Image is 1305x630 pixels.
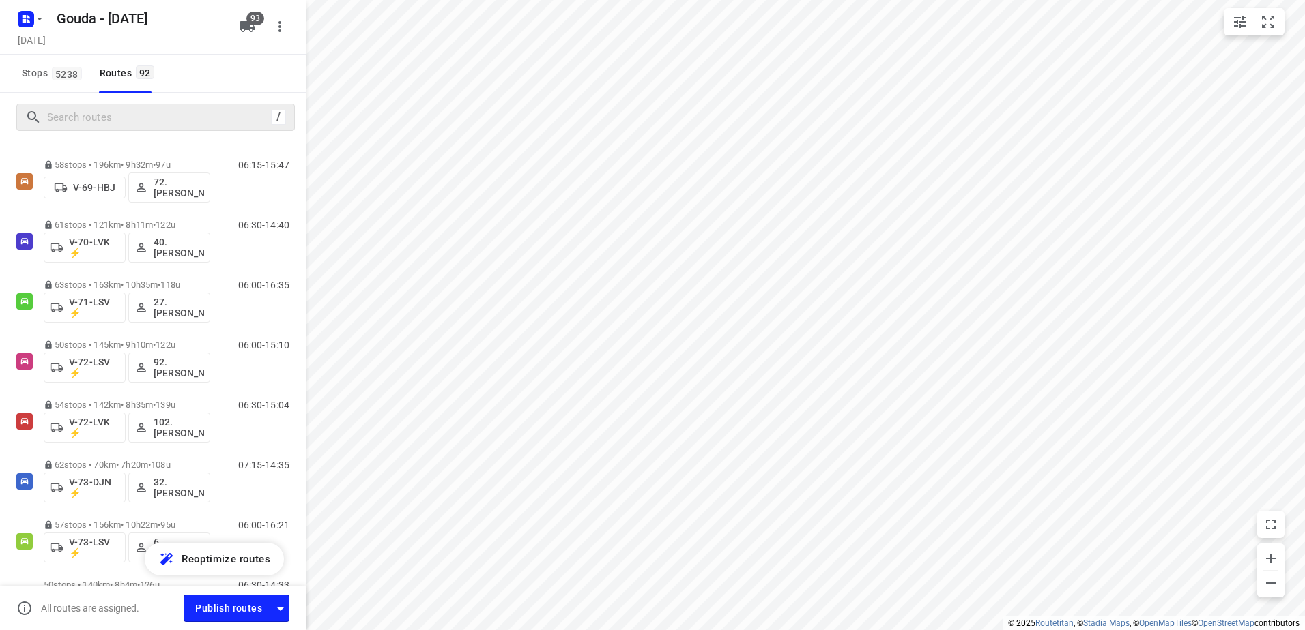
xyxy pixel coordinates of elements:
p: 06:30-14:40 [238,220,289,230]
p: V-71-LSV ⚡ [69,297,119,318]
input: Search routes [47,107,271,128]
p: V-73-DJN ⚡ [69,477,119,498]
p: 6. [PERSON_NAME] [154,537,204,558]
div: Driver app settings [272,599,289,616]
span: 139u [156,400,175,410]
span: Stops [22,65,86,82]
span: 122u [156,220,175,230]
p: 54 stops • 142km • 8h35m [44,400,210,410]
p: 62 stops • 70km • 7h20m [44,460,210,470]
p: 27.[PERSON_NAME] [154,297,204,318]
p: 50 stops • 145km • 9h10m [44,340,210,350]
span: 108u [151,460,171,470]
button: Reoptimize routes [145,543,284,575]
button: 102.[PERSON_NAME] [128,412,210,442]
button: More [266,13,293,40]
button: Publish routes [184,595,272,621]
h5: Rename [51,7,228,29]
a: Stadia Maps [1083,618,1130,628]
span: 97u [156,160,170,170]
button: V-72-LVK ⚡ [44,412,126,442]
div: small contained button group [1224,8,1285,35]
p: 92.[PERSON_NAME] [154,357,204,378]
span: • [153,400,156,410]
button: 72.[PERSON_NAME] [128,172,210,202]
p: 06:15-15:47 [238,160,289,170]
p: V-72-LVK ⚡ [69,417,119,438]
h5: Project date [12,32,51,48]
a: OpenMapTiles [1139,618,1192,628]
p: 06:00-15:10 [238,340,289,350]
button: V-71-LSV ⚡ [44,292,126,322]
span: 118u [160,280,180,290]
span: • [158,280,160,290]
div: Routes [100,65,158,82]
span: 95u [160,520,175,530]
button: V-70-LVK ⚡ [44,232,126,262]
p: 06:00-16:35 [238,280,289,290]
p: 58 stops • 196km • 9h32m [44,160,210,170]
p: 40.[PERSON_NAME] [154,237,204,258]
span: Reoptimize routes [182,550,270,568]
p: 102.[PERSON_NAME] [154,417,204,438]
p: V-70-LVK ⚡ [69,237,119,258]
button: Map settings [1227,8,1254,35]
p: 32. [PERSON_NAME] [154,477,204,498]
button: Fit zoom [1254,8,1282,35]
span: • [153,160,156,170]
p: 07:15-14:35 [238,460,289,470]
span: Publish routes [195,600,262,617]
button: V-73-DJN ⚡ [44,472,126,502]
button: V-69-HBJ [44,177,126,198]
a: Routetitan [1035,618,1074,628]
p: 72.[PERSON_NAME] [154,177,204,198]
p: 63 stops • 163km • 10h35m [44,280,210,290]
span: • [153,340,156,350]
p: 06:30-15:04 [238,400,289,410]
p: V-72-LSV ⚡ [69,357,119,378]
p: 57 stops • 156km • 10h22m [44,520,210,530]
span: 122u [156,340,175,350]
a: OpenStreetMap [1198,618,1254,628]
button: 27.[PERSON_NAME] [128,292,210,322]
span: 93 [246,12,264,25]
button: 32. [PERSON_NAME] [128,472,210,502]
button: V-72-LSV ⚡ [44,352,126,382]
div: / [271,110,286,125]
span: • [148,460,151,470]
span: 92 [136,65,154,79]
p: 06:30-14:33 [238,580,289,590]
span: 5238 [52,67,82,80]
li: © 2025 , © , © © contributors [1008,618,1300,628]
span: 126u [140,580,160,590]
span: • [153,220,156,230]
span: • [137,580,140,590]
p: All routes are assigned. [41,603,139,614]
span: • [158,520,160,530]
button: V-73-LSV ⚡ [44,532,126,562]
button: 93 [233,13,261,40]
p: 06:00-16:21 [238,520,289,530]
button: 92.[PERSON_NAME] [128,352,210,382]
p: V-69-HBJ [73,182,115,193]
button: 40.[PERSON_NAME] [128,232,210,262]
p: V-73-LSV ⚡ [69,537,119,558]
p: 50 stops • 140km • 8h4m [44,580,210,590]
p: 61 stops • 121km • 8h11m [44,220,210,230]
button: 6. [PERSON_NAME] [128,532,210,562]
